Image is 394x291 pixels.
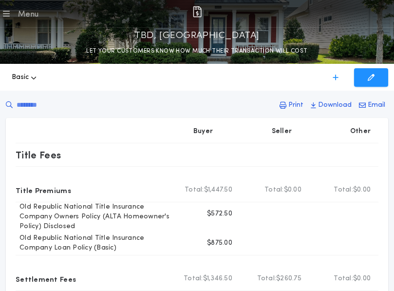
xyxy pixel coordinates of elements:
span: $0.00 [284,185,301,195]
button: Basic [12,62,37,93]
button: Download [308,97,355,114]
p: Buyer [193,127,213,136]
span: $1,447.50 [204,185,232,195]
p: Seller [272,127,292,136]
button: Print [277,97,306,114]
p: Old Republic National Title Insurance Company Loan Policy (Basic) [16,233,171,253]
p: Print [288,100,303,110]
img: img [191,6,203,18]
b: Total: [334,274,353,284]
p: Title Premiums [16,182,71,198]
div: Menu [18,9,38,20]
span: $260.75 [276,274,301,284]
p: Settlement Fees [16,271,76,287]
p: Old Republic National Title Insurance Company Owners Policy (ALTA Homeowner's Policy) Disclosed [16,202,171,232]
b: Total: [257,274,277,284]
p: $572.50 [207,209,232,219]
span: $1,346.50 [203,274,232,284]
b: Total: [185,185,204,195]
b: Total: [184,274,203,284]
p: TBD, [GEOGRAPHIC_DATA] [134,28,260,43]
b: Total: [264,185,284,195]
button: Email [356,97,388,114]
span: $0.00 [353,274,371,284]
p: $875.00 [207,238,232,248]
b: Total: [334,185,353,195]
p: Email [368,100,385,110]
p: LET YOUR CUSTOMERS KNOW HOW MUCH THEIR TRANSACTION WILL COST [86,46,307,56]
p: Title Fees [16,147,61,163]
p: Download [318,100,352,110]
span: Basic [12,73,29,82]
span: $0.00 [353,185,371,195]
p: Other [350,127,371,136]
